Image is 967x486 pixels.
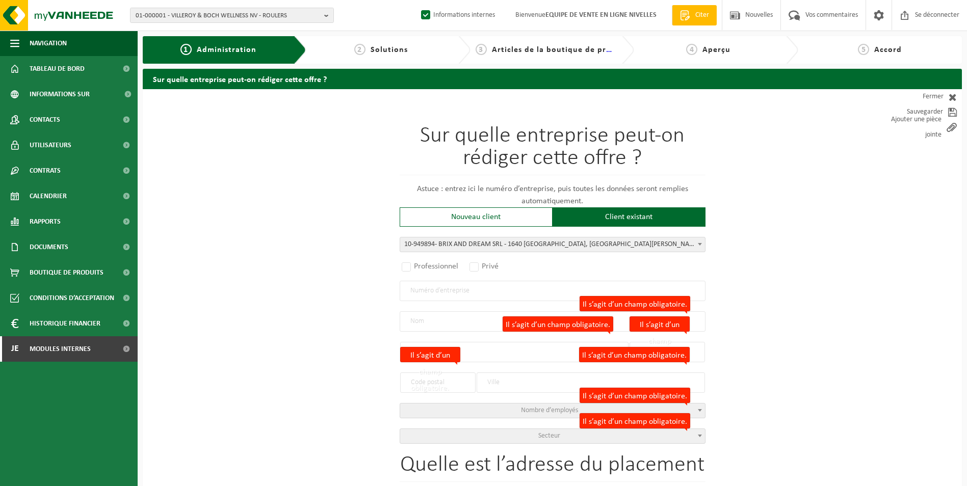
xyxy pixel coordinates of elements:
[371,46,408,54] span: Solutions
[870,120,962,135] a: Ajouter une pièce jointe
[10,336,19,362] span: Je
[515,11,657,19] font: Bienvenue
[311,44,450,56] a: 2Solutions
[30,158,61,183] span: Contrats
[30,107,60,132] span: Contacts
[419,8,495,23] label: Informations internes
[30,56,85,82] span: Tableau de bord
[492,46,631,54] span: Articles de la boutique de produits
[30,209,61,234] span: Rapports
[580,296,690,311] label: Il s’agit d’un champ obligatoire.
[476,44,487,55] span: 3
[400,454,705,482] h1: Quelle est l’adresse du placement
[503,316,613,332] label: Il s’agit d’un champ obligatoire.
[553,207,705,227] div: Client existant
[580,388,690,403] label: Il s’agit d’un champ obligatoire.
[630,316,690,332] label: Il s’agit d’un champ obligatoire.
[30,132,71,158] span: Utilisateurs
[870,89,962,104] a: Fermer
[875,112,942,143] font: Ajouter une pièce jointe
[400,125,705,175] h1: Sur quelle entreprise peut-on rédiger cette offre ?
[639,44,777,56] a: 4Aperçu
[400,281,705,301] input: Numéro d’entreprise
[400,259,461,274] label: Professionnel
[130,8,334,23] button: 01-000001 - VILLEROY & BOCH WELLNESS NV - ROULERS
[400,207,553,227] div: Nouveau client
[30,311,100,336] span: Historique financier
[870,104,962,120] a: Sauvegarder
[400,311,705,332] input: Nom
[476,44,614,56] a: 3Articles de la boutique de produits
[30,336,91,362] span: Modules internes
[30,82,118,107] span: Informations sur l’entreprise
[579,347,690,362] label: Il s’agit d’un champ obligatoire.
[404,240,435,248] span: 10-949894
[400,237,705,252] span: <span class="highlight"><span class="highlight">10-949894</span></span> - BRIX AND DREAM SRL - 16...
[400,372,476,393] input: Code postal
[686,44,697,55] span: 4
[400,183,705,207] p: Astuce : entrez ici le numéro d’entreprise, puis toutes les données seront remplies automatiquement.
[400,347,460,362] label: Il s’agit d’un champ obligatoire.
[400,237,705,252] span: <span class="highlight"><span class="highlight">10-949894</span></span> - BRIX AND DREAM SRL - 16...
[30,31,67,56] span: Navigation
[354,44,365,55] span: 2
[874,46,902,54] span: Accord
[136,8,320,23] span: 01-000001 - VILLEROY & BOCH WELLNESS NV - ROULERS
[907,104,943,120] font: Sauvegarder
[858,44,869,55] span: 5
[693,10,712,20] span: Citer
[150,44,286,56] a: 1Administration
[477,372,705,393] input: Ville
[545,11,657,19] strong: EQUIPE DE VENTE EN LIGNE NIVELLES
[702,46,730,54] span: Aperçu
[400,342,629,362] input: Rue
[580,413,690,428] label: Il s’agit d’un champ obligatoire.
[180,44,192,55] span: 1
[521,407,578,414] span: Nombre d’employés
[538,432,560,440] span: Secteur
[30,285,114,311] span: Conditions d’acceptation
[30,234,68,260] span: Documents
[923,89,944,104] font: Fermer
[143,69,962,89] h2: Sur quelle entreprise peut-on rédiger cette offre ?
[30,260,103,285] span: Boutique de produits
[467,259,502,274] label: Privé
[197,46,256,54] span: Administration
[30,183,67,209] span: Calendrier
[672,5,717,25] a: Citer
[803,44,957,56] a: 5Accord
